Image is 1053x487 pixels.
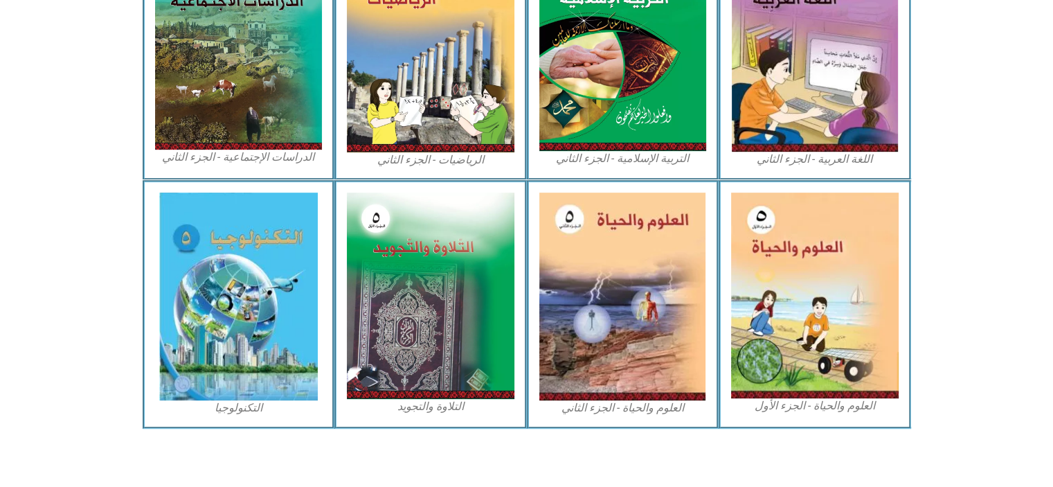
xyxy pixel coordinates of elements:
figcaption: العلوم والحياة - الجزء الثاني [539,400,707,416]
figcaption: التربية الإسلامية - الجزء الثاني [539,151,707,166]
figcaption: التلاوة والتجويد [347,399,514,414]
figcaption: الدراسات الإجتماعية - الجزء الثاني [155,150,323,165]
figcaption: العلوم والحياة - الجزء الأول [731,398,899,414]
figcaption: الرياضيات - الجزء الثاني [347,152,514,168]
figcaption: اللغة العربية - الجزء الثاني [731,152,899,167]
figcaption: التكنولوجيا [155,400,323,416]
